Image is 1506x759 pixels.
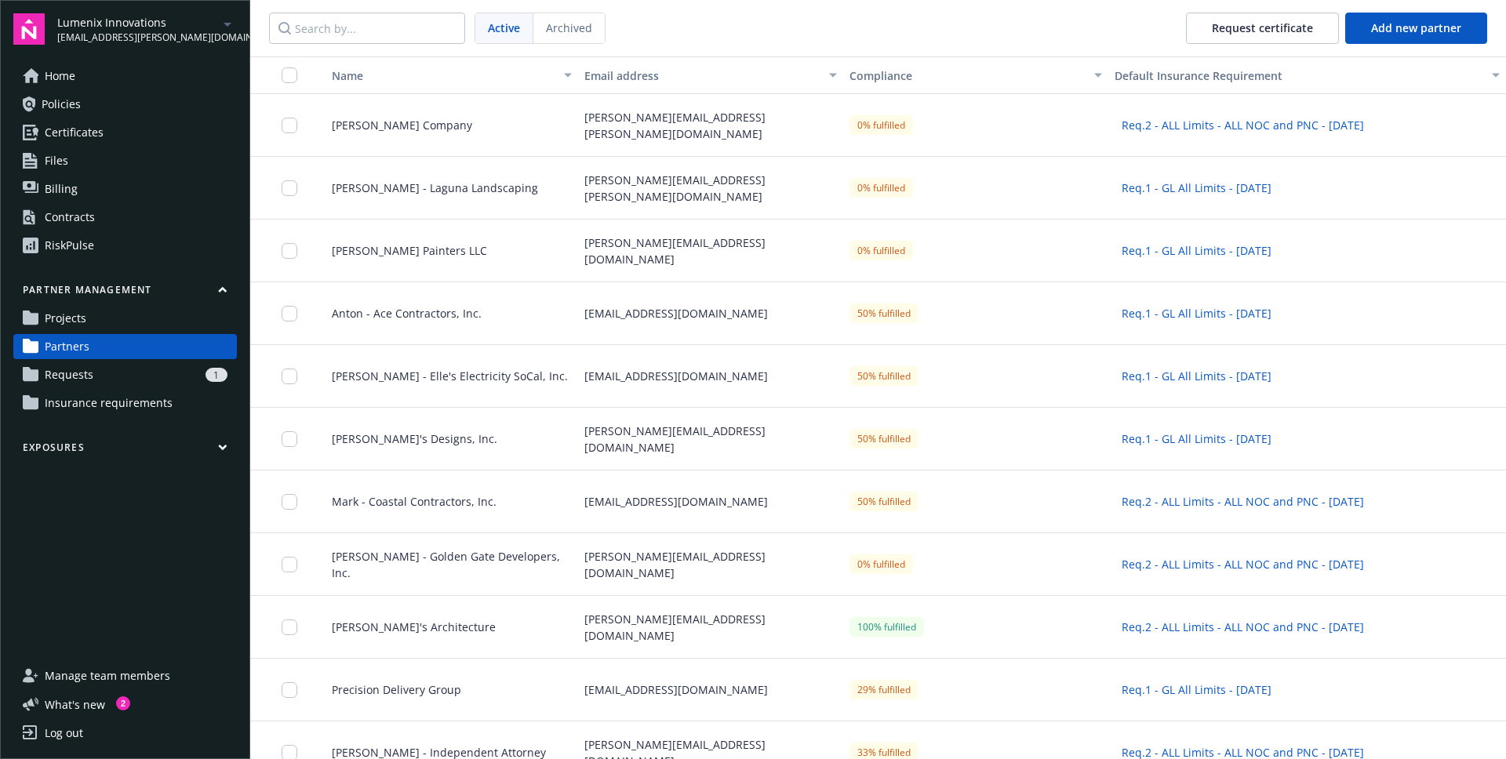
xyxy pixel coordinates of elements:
a: Policies [13,92,237,117]
a: Certificates [13,120,237,145]
button: What's new2 [13,696,130,713]
span: Request certificate [1212,20,1313,35]
input: Toggle Row Selected [282,180,297,196]
span: Req.1 - GL All Limits - [DATE] [1122,180,1271,196]
img: navigator-logo.svg [13,13,45,45]
div: [PERSON_NAME][EMAIL_ADDRESS][DOMAIN_NAME] [578,533,843,596]
span: Precision Delivery Group [319,681,461,698]
div: 50% fulfilled [849,429,919,448]
div: Contracts [45,205,95,230]
span: [EMAIL_ADDRESS][PERSON_NAME][DOMAIN_NAME] [57,31,218,45]
a: RiskPulse [13,233,237,258]
input: Toggle Row Selected [282,557,297,572]
button: Default Insurance Requirement [1108,56,1506,94]
div: [PERSON_NAME][EMAIL_ADDRESS][DOMAIN_NAME] [578,220,843,282]
span: Req.2 - ALL Limits - ALL NOC and PNC - [DATE] [1122,619,1364,635]
span: [PERSON_NAME] Painters LLC [319,242,487,259]
div: 50% fulfilled [849,492,919,511]
input: Toggle Row Selected [282,306,297,321]
span: Insurance requirements [45,390,173,416]
div: 100% fulfilled [849,617,924,637]
button: Request certificate [1186,13,1339,44]
input: Select all [282,67,297,83]
button: Req.2 - ALL Limits - ALL NOC and PNC - [DATE] [1115,552,1371,576]
button: Partner management [13,283,237,303]
span: What ' s new [45,696,105,713]
span: Req.1 - GL All Limits - [DATE] [1122,430,1271,447]
span: Files [45,148,68,173]
span: Billing [45,176,78,202]
div: 0% fulfilled [849,115,913,135]
span: Req.2 - ALL Limits - ALL NOC and PNC - [DATE] [1122,556,1364,572]
div: [PERSON_NAME][EMAIL_ADDRESS][PERSON_NAME][DOMAIN_NAME] [578,157,843,220]
input: Toggle Row Selected [282,619,297,635]
span: Req.1 - GL All Limits - [DATE] [1122,368,1271,384]
span: Anton - Ace Contractors, Inc. [319,305,482,321]
div: Name [319,67,555,84]
span: Add new partner [1371,20,1461,35]
span: [PERSON_NAME]'s Architecture [319,619,496,635]
div: 0% fulfilled [849,241,913,260]
input: Toggle Row Selected [282,682,297,698]
button: Req.1 - GL All Limits - [DATE] [1115,176,1279,200]
input: Toggle Row Selected [282,369,297,384]
span: Active [488,20,520,36]
div: [EMAIL_ADDRESS][DOMAIN_NAME] [578,659,843,721]
button: Req.1 - GL All Limits - [DATE] [1115,238,1279,263]
input: Toggle Row Selected [282,243,297,259]
div: Toggle SortBy [319,67,555,84]
span: [PERSON_NAME] - Laguna Landscaping [319,180,538,196]
span: Certificates [45,120,104,145]
div: 0% fulfilled [849,178,913,198]
button: Req.2 - ALL Limits - ALL NOC and PNC - [DATE] [1115,489,1371,514]
span: Requests [45,362,93,387]
span: Policies [42,92,81,117]
a: Billing [13,176,237,202]
button: Req.1 - GL All Limits - [DATE] [1115,677,1279,702]
span: [PERSON_NAME]'s Designs, Inc. [319,430,497,447]
span: [PERSON_NAME] - Elle's Electricity SoCal, Inc. [319,368,568,384]
div: [EMAIL_ADDRESS][DOMAIN_NAME] [578,282,843,345]
input: Toggle Row Selected [282,431,297,447]
button: Req.2 - ALL Limits - ALL NOC and PNC - [DATE] [1115,113,1371,137]
span: Req.1 - GL All Limits - [DATE] [1122,242,1271,259]
span: Home [45,64,75,89]
span: [PERSON_NAME] - Golden Gate Developers, Inc. [319,548,572,581]
div: 1 [206,368,227,382]
div: 50% fulfilled [849,366,919,386]
a: Contracts [13,205,237,230]
span: Req.2 - ALL Limits - ALL NOC and PNC - [DATE] [1122,493,1364,510]
button: Req.2 - ALL Limits - ALL NOC and PNC - [DATE] [1115,615,1371,639]
a: Insurance requirements [13,390,237,416]
a: Partners [13,334,237,359]
div: [PERSON_NAME][EMAIL_ADDRESS][PERSON_NAME][DOMAIN_NAME] [578,94,843,157]
span: Archived [546,20,592,36]
span: [PERSON_NAME] Company [319,117,472,133]
span: Mark - Coastal Contractors, Inc. [319,493,497,510]
div: 29% fulfilled [849,680,919,699]
div: 0% fulfilled [849,554,913,574]
button: Lumenix Innovations[EMAIL_ADDRESS][PERSON_NAME][DOMAIN_NAME]arrowDropDown [57,13,237,45]
div: [PERSON_NAME][EMAIL_ADDRESS][DOMAIN_NAME] [578,596,843,659]
a: Manage team members [13,663,237,688]
div: [EMAIL_ADDRESS][DOMAIN_NAME] [578,345,843,408]
div: [PERSON_NAME][EMAIL_ADDRESS][DOMAIN_NAME] [578,408,843,470]
div: Log out [45,721,83,746]
button: Req.1 - GL All Limits - [DATE] [1115,364,1279,388]
input: Search by... [269,13,465,44]
span: Projects [45,306,86,331]
span: Req.1 - GL All Limits - [DATE] [1122,681,1271,698]
div: Compliance [849,67,1085,84]
button: Req.1 - GL All Limits - [DATE] [1115,301,1279,325]
span: Manage team members [45,663,170,688]
a: Projects [13,306,237,331]
button: Email address [578,56,843,94]
div: 2 [116,696,130,710]
span: Req.2 - ALL Limits - ALL NOC and PNC - [DATE] [1122,117,1364,133]
a: Files [13,148,237,173]
div: 50% fulfilled [849,303,919,323]
a: Home [13,64,237,89]
a: Requests1 [13,362,237,387]
span: Lumenix Innovations [57,14,218,31]
div: Default Insurance Requirement [1115,67,1482,84]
